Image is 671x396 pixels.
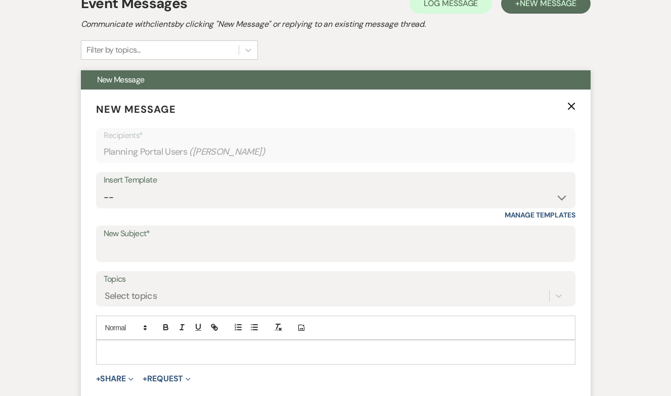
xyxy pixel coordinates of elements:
button: Request [143,375,191,383]
label: Topics [104,272,568,287]
span: + [96,375,101,383]
a: Manage Templates [505,210,575,219]
div: Planning Portal Users [104,142,568,162]
div: Insert Template [104,173,568,188]
label: New Subject* [104,227,568,241]
div: Select topics [105,289,157,303]
p: Recipients* [104,129,568,142]
h2: Communicate with clients by clicking "New Message" or replying to an existing message thread. [81,18,591,30]
span: New Message [97,74,145,85]
span: + [143,375,147,383]
span: New Message [96,103,176,116]
span: ( [PERSON_NAME] ) [189,145,265,159]
div: Filter by topics... [86,44,141,56]
button: Share [96,375,134,383]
